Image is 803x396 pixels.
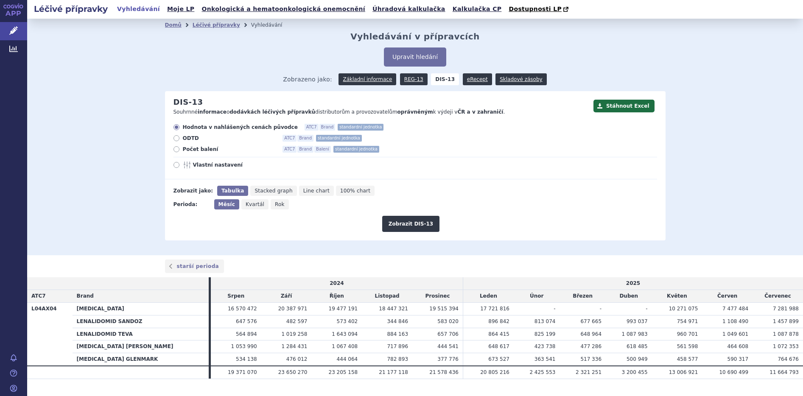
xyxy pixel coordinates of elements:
h2: Léčivé přípravky [27,3,115,15]
span: standardní jednotka [338,124,383,131]
strong: informace [198,109,227,115]
td: 2024 [211,277,463,290]
span: 444 064 [337,356,358,362]
span: 423 738 [534,343,556,349]
td: Leden [463,290,513,303]
span: 813 074 [534,318,556,324]
span: ATC7 [31,293,46,299]
span: 960 701 [677,331,698,337]
td: Říjen [311,290,362,303]
span: 993 037 [627,318,648,324]
a: eRecept [463,73,492,85]
span: - [600,306,602,312]
span: 517 336 [580,356,602,362]
button: Zobrazit DIS-13 [382,216,439,232]
td: Únor [514,290,560,303]
span: 534 138 [236,356,257,362]
span: Brand [319,124,336,131]
span: 19 371 070 [228,369,257,375]
span: 573 402 [337,318,358,324]
span: 864 415 [488,331,509,337]
p: Souhrnné o distributorům a provozovatelům k výdeji v . [173,109,589,116]
a: Skladové zásoby [495,73,546,85]
span: 673 527 [488,356,509,362]
span: 2 425 553 [529,369,555,375]
th: [MEDICAL_DATA] [73,302,209,315]
span: standardní jednotka [316,135,362,142]
span: 476 012 [286,356,308,362]
span: 1 072 353 [773,343,799,349]
a: Vyhledávání [115,3,162,15]
li: Vyhledávání [251,19,294,31]
span: 344 846 [387,318,408,324]
span: Stacked graph [255,188,292,194]
a: Dostupnosti LP [506,3,573,15]
th: [MEDICAL_DATA] [PERSON_NAME] [73,340,209,353]
span: 7 281 988 [773,306,799,312]
span: standardní jednotka [333,146,379,153]
span: 19 477 191 [329,306,358,312]
span: 717 896 [387,343,408,349]
span: 3 200 455 [621,369,647,375]
span: 657 706 [437,331,459,337]
td: Srpen [211,290,261,303]
span: ATC7 [305,124,319,131]
span: 590 317 [727,356,749,362]
a: Domů [165,22,182,28]
span: 648 964 [580,331,602,337]
span: 464 608 [727,343,749,349]
th: LENALIDOMID SANDOZ [73,315,209,328]
strong: DIS-13 [431,73,459,85]
span: ATC7 [283,146,297,153]
span: 1 457 899 [773,318,799,324]
span: 1 108 490 [722,318,748,324]
td: Březen [560,290,606,303]
span: Dostupnosti LP [509,6,562,12]
span: 23 650 270 [278,369,308,375]
a: Úhradová kalkulačka [370,3,448,15]
span: 458 577 [677,356,698,362]
span: Line chart [303,188,330,194]
h2: DIS-13 [173,98,203,107]
button: Upravit hledání [384,47,446,67]
span: 16 570 472 [228,306,257,312]
span: 896 842 [488,318,509,324]
div: Zobrazit jako: [173,186,213,196]
td: Červenec [753,290,803,303]
span: Tabulka [221,188,244,194]
span: 20 805 216 [480,369,509,375]
span: 564 894 [236,331,257,337]
strong: ČR a v zahraničí [457,109,503,115]
span: 1 087 983 [621,331,647,337]
span: 1 019 258 [281,331,307,337]
th: LENALIDOMID TEVA [73,328,209,340]
a: starší perioda [165,259,224,273]
span: Brand [297,146,313,153]
span: 1 284 431 [281,343,307,349]
td: Září [261,290,312,303]
span: 648 617 [488,343,509,349]
h2: Vyhledávání v přípravcích [350,31,480,42]
a: REG-13 [400,73,428,85]
span: Měsíc [218,201,235,207]
span: 11 664 793 [769,369,799,375]
td: Duben [606,290,652,303]
strong: oprávněným [397,109,433,115]
span: 482 597 [286,318,308,324]
div: Perioda: [173,199,210,209]
span: 23 205 158 [329,369,358,375]
span: 825 199 [534,331,556,337]
td: Prosinec [412,290,463,303]
span: 1 643 094 [332,331,358,337]
th: [MEDICAL_DATA] GLENMARK [73,353,209,366]
span: 1 049 601 [722,331,748,337]
span: 764 676 [778,356,799,362]
span: 1 087 878 [773,331,799,337]
span: 477 286 [580,343,602,349]
span: 21 578 436 [429,369,459,375]
a: Moje LP [165,3,197,15]
td: Listopad [362,290,412,303]
button: Stáhnout Excel [593,100,655,112]
span: 754 971 [677,318,698,324]
span: 377 776 [437,356,459,362]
